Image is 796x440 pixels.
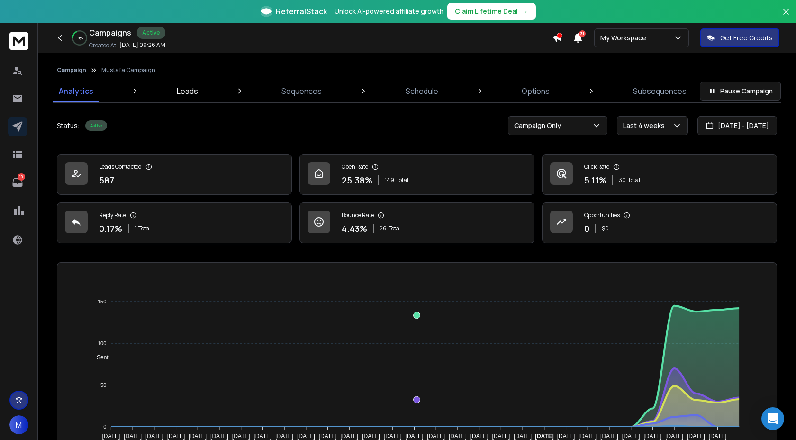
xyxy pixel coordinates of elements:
[137,27,165,39] div: Active
[579,433,597,440] tspan: [DATE]
[514,121,565,130] p: Campaign Only
[709,433,727,440] tspan: [DATE]
[145,433,163,440] tspan: [DATE]
[492,433,510,440] tspan: [DATE]
[385,176,394,184] span: 149
[584,163,609,171] p: Click Rate
[700,82,781,101] button: Pause Campaign
[53,80,99,102] a: Analytics
[276,80,327,102] a: Sequences
[57,202,292,243] a: Reply Rate0.17%1Total
[666,433,684,440] tspan: [DATE]
[90,354,109,361] span: Sent
[57,66,86,74] button: Campaign
[102,433,120,440] tspan: [DATE]
[406,433,424,440] tspan: [DATE]
[104,424,107,430] tspan: 0
[557,433,575,440] tspan: [DATE]
[341,433,359,440] tspan: [DATE]
[602,225,609,232] p: $ 0
[100,382,106,388] tspan: 50
[299,154,534,195] a: Open Rate25.38%149Total
[380,225,387,232] span: 26
[57,121,80,130] p: Status:
[9,415,28,434] button: M
[76,35,83,41] p: 19 %
[644,433,662,440] tspan: [DATE]
[447,3,536,20] button: Claim Lifetime Deal→
[99,163,142,171] p: Leads Contacted
[167,433,185,440] tspan: [DATE]
[8,173,27,192] a: 10
[761,407,784,430] div: Open Intercom Messenger
[299,202,534,243] a: Bounce Rate4.43%26Total
[171,80,204,102] a: Leads
[400,80,444,102] a: Schedule
[119,41,165,49] p: [DATE] 09:26 AM
[542,154,777,195] a: Click Rate5.11%30Total
[579,30,586,37] span: 31
[622,433,640,440] tspan: [DATE]
[516,80,555,102] a: Options
[210,433,228,440] tspan: [DATE]
[542,202,777,243] a: Opportunities0$0
[619,176,626,184] span: 30
[177,85,198,97] p: Leads
[396,176,408,184] span: Total
[780,6,792,28] button: Close banner
[232,433,250,440] tspan: [DATE]
[700,28,779,47] button: Get Free Credits
[535,433,554,440] tspan: [DATE]
[342,222,367,235] p: 4.43 %
[623,121,669,130] p: Last 4 weeks
[514,433,532,440] tspan: [DATE]
[406,85,438,97] p: Schedule
[124,433,142,440] tspan: [DATE]
[342,211,374,219] p: Bounce Rate
[627,80,692,102] a: Subsequences
[98,299,106,304] tspan: 150
[342,174,372,187] p: 25.38 %
[628,176,640,184] span: Total
[18,173,25,181] p: 10
[427,433,445,440] tspan: [DATE]
[89,42,118,49] p: Created At:
[470,433,488,440] tspan: [DATE]
[720,33,773,43] p: Get Free Credits
[138,225,151,232] span: Total
[98,340,106,346] tspan: 100
[101,66,155,74] p: Mustafa Campaign
[335,7,443,16] p: Unlock AI-powered affiliate growth
[584,174,606,187] p: 5.11 %
[276,433,294,440] tspan: [DATE]
[449,433,467,440] tspan: [DATE]
[99,174,114,187] p: 587
[342,163,368,171] p: Open Rate
[99,222,122,235] p: 0.17 %
[85,120,107,131] div: Active
[89,27,131,38] h1: Campaigns
[297,433,315,440] tspan: [DATE]
[59,85,93,97] p: Analytics
[697,116,777,135] button: [DATE] - [DATE]
[384,433,402,440] tspan: [DATE]
[584,222,589,235] p: 0
[135,225,136,232] span: 1
[254,433,272,440] tspan: [DATE]
[362,433,380,440] tspan: [DATE]
[276,6,327,17] span: ReferralStack
[522,7,528,16] span: →
[319,433,337,440] tspan: [DATE]
[687,433,705,440] tspan: [DATE]
[633,85,687,97] p: Subsequences
[99,211,126,219] p: Reply Rate
[189,433,207,440] tspan: [DATE]
[281,85,322,97] p: Sequences
[600,33,650,43] p: My Workspace
[389,225,401,232] span: Total
[584,211,620,219] p: Opportunities
[600,433,618,440] tspan: [DATE]
[57,154,292,195] a: Leads Contacted587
